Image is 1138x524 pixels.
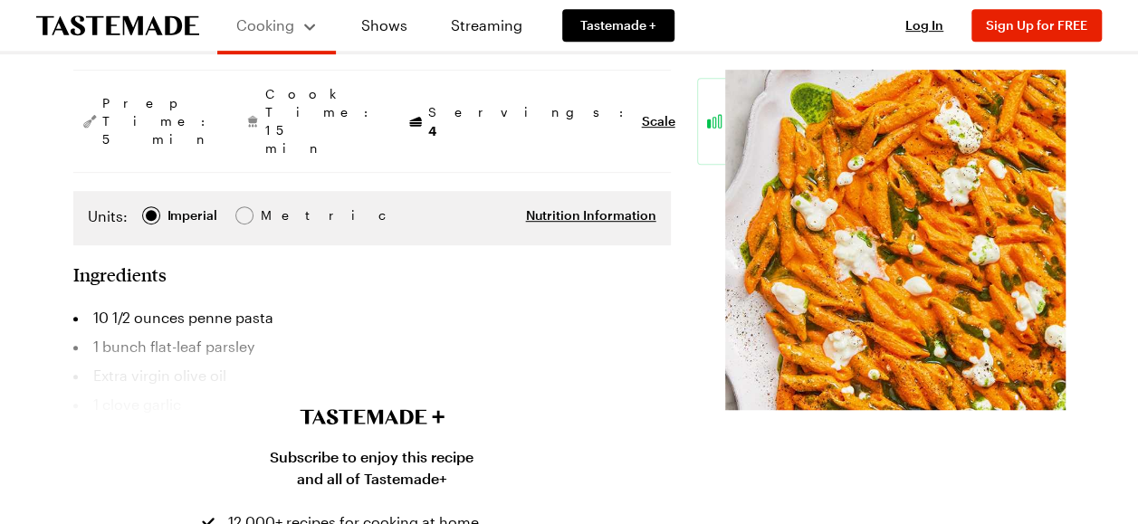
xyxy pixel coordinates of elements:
a: To Tastemade Home Page [36,15,199,36]
span: Cook Time: 15 min [265,85,378,157]
span: Tastemade + [580,16,656,34]
div: Metric [261,205,299,225]
div: Imperial Metric [88,205,299,231]
span: Prep Time: 5 min [102,94,215,148]
label: Units: [88,205,128,227]
img: Recipe image thumbnail [725,70,1066,410]
span: Cooking [236,16,294,33]
button: Cooking [235,7,318,43]
button: Sign Up for FREE [971,9,1102,42]
p: Subscribe to enjoy this recipe and all of Tastemade+ [256,446,488,490]
span: Servings: [428,103,633,140]
span: Sign Up for FREE [986,17,1087,33]
div: Imperial [167,205,217,225]
span: 4 [428,121,436,138]
button: Scale [642,112,675,130]
button: Log In [888,16,961,34]
li: 10 1/2 ounces penne pasta [73,303,671,332]
h2: Ingredients [73,263,167,285]
a: Tastemade + [562,9,674,42]
button: Nutrition Information [526,206,656,224]
span: Metric [261,205,301,225]
span: Log In [905,17,943,33]
span: Imperial [167,205,219,225]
